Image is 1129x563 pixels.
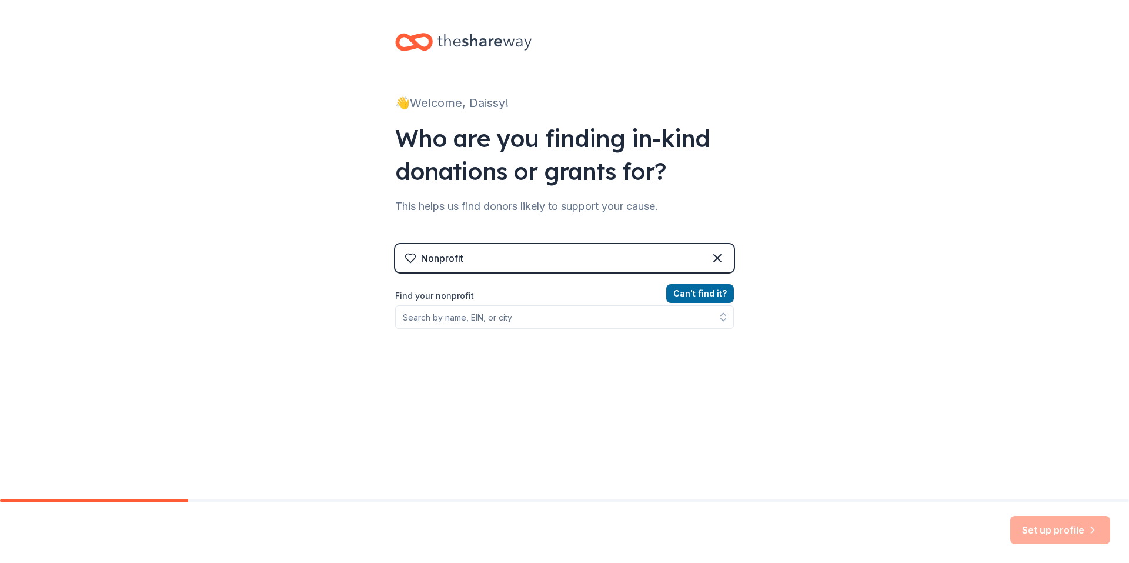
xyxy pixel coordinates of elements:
button: Can't find it? [666,284,734,303]
label: Find your nonprofit [395,289,734,303]
div: 👋 Welcome, Daissy! [395,94,734,112]
div: Who are you finding in-kind donations or grants for? [395,122,734,188]
div: This helps us find donors likely to support your cause. [395,197,734,216]
input: Search by name, EIN, or city [395,305,734,329]
div: Nonprofit [421,251,463,265]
